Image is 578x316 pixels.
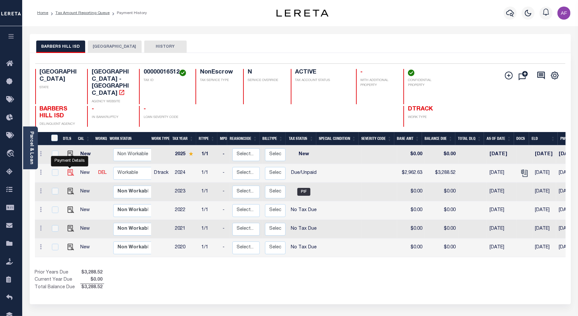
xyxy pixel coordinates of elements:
span: - [361,69,363,75]
th: Balance Due: activate to sort column ascending [422,132,455,145]
td: 1/1 [199,145,220,164]
td: 1/1 [199,164,220,183]
span: $3,288.52 [80,284,104,291]
p: LOAN SEVERITY CODE [144,115,188,120]
th: As of Date: activate to sort column ascending [484,132,514,145]
p: AGENCY WEBSITE [92,99,131,104]
th: Total DLQ: activate to sort column ascending [455,132,484,145]
span: - [92,106,94,112]
th: CAL: activate to sort column ascending [75,132,93,145]
td: - [220,220,230,239]
p: IN BANKRUPTCY [92,115,131,120]
td: - [220,239,230,257]
td: $0.00 [425,220,458,239]
td: $0.00 [425,239,458,257]
td: 1/1 [199,239,220,257]
td: 2023 [172,183,199,201]
h4: 00000016512 [144,69,188,76]
span: PIF [297,188,310,196]
td: [DATE] [487,164,517,183]
td: [DATE] [532,239,556,257]
div: Payment Details [51,156,88,166]
td: 1/1 [199,201,220,220]
td: [DATE] [487,239,517,257]
img: logo-dark.svg [276,9,329,17]
span: - [144,106,146,112]
td: $0.00 [425,145,458,164]
th: Severity Code: activate to sort column ascending [359,132,394,145]
td: $0.00 [397,183,425,201]
p: STATE [40,85,79,90]
td: 2022 [172,201,199,220]
img: Star.svg [189,152,193,156]
td: $0.00 [425,183,458,201]
td: $0.00 [397,239,425,257]
th: Special Condition: activate to sort column ascending [316,132,359,145]
th: &nbsp; [47,132,61,145]
td: [DATE] [532,164,556,183]
td: $0.00 [397,145,425,164]
td: - [220,145,230,164]
td: No Tax Due [288,239,319,257]
td: New [78,183,96,201]
td: No Tax Due [288,220,319,239]
li: Payment History [110,10,147,16]
th: DTLS [60,132,75,145]
h4: N [248,69,283,76]
th: Tax Year: activate to sort column ascending [170,132,196,145]
h4: [GEOGRAPHIC_DATA] [40,69,79,83]
td: [DATE] [532,145,556,164]
td: Dtrack [151,164,172,183]
th: Tax Status: activate to sort column ascending [286,132,316,145]
td: [DATE] [532,220,556,239]
td: Due/Unpaid [288,164,319,183]
span: BARBERS HILL ISD [40,106,68,119]
p: SERVICE OVERRIDE [248,78,283,83]
td: New [78,239,96,257]
td: New [78,145,96,164]
td: [DATE] [487,145,517,164]
img: svg+xml;base64,PHN2ZyB4bWxucz0iaHR0cDovL3d3dy53My5vcmcvMjAwMC9zdmciIHBvaW50ZXItZXZlbnRzPSJub25lIi... [557,7,570,20]
td: New [78,220,96,239]
p: TAX SERVICE TYPE [200,78,235,83]
a: Home [37,11,48,15]
p: TAX ID [144,78,188,83]
i: travel_explore [6,150,17,158]
td: - [220,201,230,220]
th: Work Type [149,132,170,145]
p: WITH ADDITIONAL PROPERTY [361,78,396,88]
td: [DATE] [487,201,517,220]
td: $0.00 [397,220,425,239]
span: DTRACK [408,106,433,112]
td: [DATE] [532,183,556,201]
td: 1/1 [199,220,220,239]
p: TAX ACCOUNT STATUS [295,78,348,83]
td: 2020 [172,239,199,257]
td: $0.00 [425,201,458,220]
th: Docs [514,132,529,145]
td: New [288,145,319,164]
th: ELD: activate to sort column ascending [529,132,558,145]
td: $3,288.52 [425,164,458,183]
a: Parcel & Loan [29,131,34,164]
span: $3,288.52 [80,269,104,276]
a: Tax Amount Reporting Queue [55,11,110,15]
h4: ACTIVE [295,69,348,76]
th: BillType: activate to sort column ascending [260,132,286,145]
td: [DATE] [487,220,517,239]
p: WORK TYPE [408,115,447,120]
p: DELINQUENT AGENCY [40,122,79,127]
h4: [GEOGRAPHIC_DATA] - [GEOGRAPHIC_DATA] [92,69,131,97]
td: [DATE] [532,201,556,220]
td: Prior Years Due [35,269,80,276]
button: HISTORY [144,41,187,53]
th: MPO [217,132,227,145]
th: Work Status [107,132,151,145]
a: DEL [98,171,107,175]
td: [DATE] [487,183,517,201]
th: RType: activate to sort column ascending [196,132,217,145]
td: 2025 [172,145,199,164]
td: $0.00 [397,201,425,220]
td: New [78,164,96,183]
h4: NonEscrow [200,69,235,76]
